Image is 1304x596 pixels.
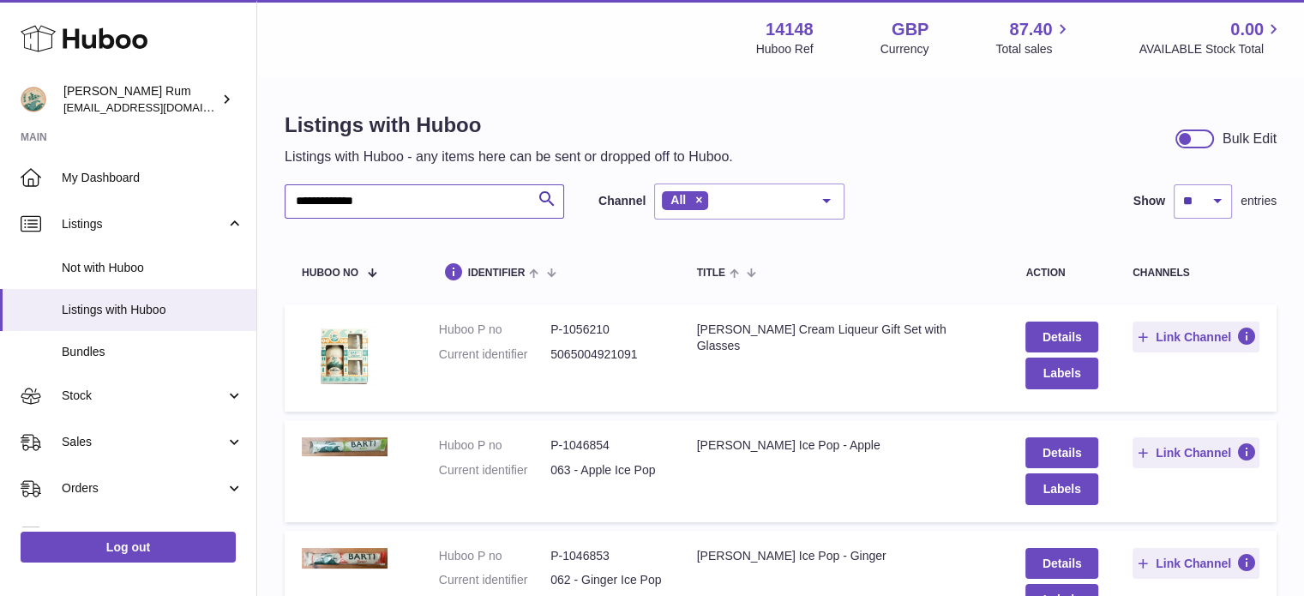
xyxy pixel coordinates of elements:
span: identifier [468,268,526,279]
span: My Dashboard [62,170,243,186]
dt: Current identifier [439,462,550,479]
span: 87.40 [1009,18,1052,41]
label: Channel [598,193,646,209]
div: channels [1133,268,1259,279]
dd: P-1046853 [550,548,662,564]
span: Sales [62,434,225,450]
div: Currency [880,41,929,57]
button: Link Channel [1133,548,1259,579]
button: Labels [1025,358,1097,388]
strong: GBP [892,18,928,41]
dd: 063 - Apple Ice Pop [550,462,662,479]
span: 0.00 [1230,18,1264,41]
dt: Huboo P no [439,437,550,454]
a: Details [1025,322,1097,352]
span: Stock [62,388,225,404]
div: action [1025,268,1097,279]
div: Bulk Edit [1223,129,1277,148]
p: Listings with Huboo - any items here can be sent or dropped off to Huboo. [285,147,733,166]
div: [PERSON_NAME] Ice Pop - Apple [697,437,992,454]
h1: Listings with Huboo [285,111,733,139]
button: Link Channel [1133,437,1259,468]
span: AVAILABLE Stock Total [1139,41,1283,57]
span: Link Channel [1156,445,1231,461]
img: Barti Ice Pop - Apple [302,437,388,456]
dd: P-1056210 [550,322,662,338]
span: entries [1241,193,1277,209]
span: Link Channel [1156,556,1231,571]
dt: Current identifier [439,346,550,363]
dt: Huboo P no [439,548,550,564]
a: 87.40 Total sales [995,18,1072,57]
strong: 14148 [766,18,814,41]
span: Huboo no [302,268,358,279]
img: internalAdmin-14148@internal.huboo.com [21,87,46,112]
dd: P-1046854 [550,437,662,454]
span: Total sales [995,41,1072,57]
a: Log out [21,532,236,563]
span: [EMAIL_ADDRESS][DOMAIN_NAME] [63,100,252,114]
span: title [697,268,725,279]
div: [PERSON_NAME] Cream Liqueur Gift Set with Glasses [697,322,992,354]
dd: 062 - Ginger Ice Pop [550,572,662,588]
span: Link Channel [1156,329,1231,345]
button: Labels [1025,473,1097,504]
span: All [670,193,686,207]
dd: 5065004921091 [550,346,662,363]
a: Details [1025,548,1097,579]
div: Huboo Ref [756,41,814,57]
span: Not with Huboo [62,260,243,276]
span: Bundles [62,344,243,360]
button: Link Channel [1133,322,1259,352]
a: Details [1025,437,1097,468]
a: 0.00 AVAILABLE Stock Total [1139,18,1283,57]
dt: Huboo P no [439,322,550,338]
div: [PERSON_NAME] Rum [63,83,218,116]
span: Listings [62,216,225,232]
label: Show [1133,193,1165,209]
div: [PERSON_NAME] Ice Pop - Ginger [697,548,992,564]
span: Listings with Huboo [62,302,243,318]
img: Barti Cream Liqueur Gift Set with Glasses [302,322,388,390]
span: Usage [62,527,243,543]
img: Barti Ice Pop - Ginger [302,548,388,569]
dt: Current identifier [439,572,550,588]
span: Orders [62,480,225,497]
